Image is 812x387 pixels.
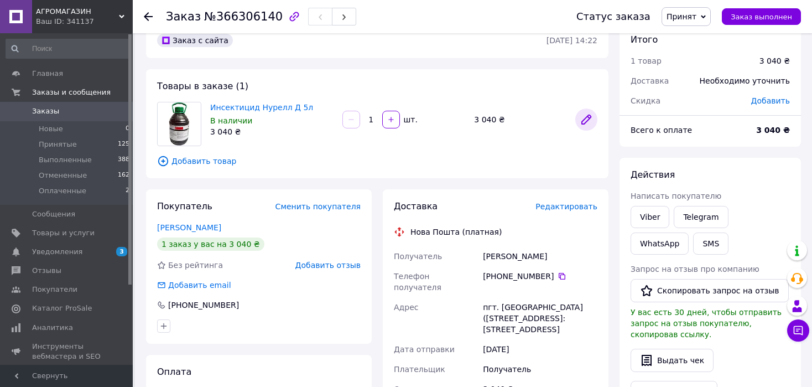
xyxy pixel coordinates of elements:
button: SMS [693,233,728,255]
span: Действия [631,169,675,180]
span: 162 [118,171,129,180]
input: Поиск [6,39,131,59]
span: Отмененные [39,171,87,180]
span: Покупатели [32,285,77,295]
span: №366306140 [204,10,283,23]
a: Редактировать [575,109,597,131]
span: Инструменты вебмастера и SEO [32,342,102,362]
span: Сообщения [32,209,75,219]
div: [PHONE_NUMBER] [167,300,240,311]
span: 388 [118,155,129,165]
span: АГРОМАГАЗИН [36,7,119,17]
span: Добавить товар [157,155,597,167]
span: Принятые [39,140,77,149]
div: Добавить email [156,280,232,291]
span: Заказ [166,10,201,23]
div: Добавить email [167,280,232,291]
span: Добавить [751,96,790,105]
span: У вас есть 30 дней, чтобы отправить запрос на отзыв покупателю, скопировав ссылку. [631,308,782,339]
span: Заказы [32,106,59,116]
span: Покупатель [157,201,212,211]
div: шт. [401,114,419,125]
div: Получатель [481,359,600,379]
span: Итого [631,34,658,45]
button: Чат с покупателем [787,319,809,342]
span: Товары и услуги [32,228,95,238]
span: Заказ выполнен [731,13,792,21]
span: Сменить покупателя [275,202,361,211]
a: [PERSON_NAME] [157,223,221,232]
span: Выполненные [39,155,92,165]
span: Плательщик [394,365,445,374]
div: 1 заказ у вас на 3 040 ₴ [157,238,264,251]
div: 3 040 ₴ [759,55,790,66]
span: Телефон получателя [394,272,441,292]
span: Всего к оплате [631,126,692,135]
span: 0 [126,124,129,134]
button: Заказ выполнен [722,8,801,25]
span: Новые [39,124,63,134]
span: Скидка [631,96,660,105]
a: Telegram [674,206,728,228]
div: Заказ с сайта [157,34,233,47]
div: Необходимо уточнить [693,69,797,93]
span: Товары в заказе (1) [157,81,248,91]
span: Без рейтинга [168,261,223,270]
span: 2 [126,186,129,196]
div: Статус заказа [576,11,650,22]
div: пгт. [GEOGRAPHIC_DATA] ([STREET_ADDRESS]: [STREET_ADDRESS] [481,297,600,339]
span: Аналитика [32,323,73,333]
span: Редактировать [535,202,597,211]
div: 3 040 ₴ [210,126,334,137]
span: Принят [667,12,696,21]
div: Нова Пошта (платная) [408,226,504,238]
a: Viber [631,206,669,228]
b: 3 040 ₴ [756,126,790,135]
span: Уведомления [32,247,82,257]
div: 3 040 ₴ [470,112,571,127]
div: [PERSON_NAME] [481,246,600,266]
span: Оплаченные [39,186,86,196]
span: Дата отправки [394,345,455,354]
span: Запрос на отзыв про компанию [631,265,759,274]
img: Инсектицид Нурелл Д 5л [169,102,189,146]
span: Адрес [394,303,418,312]
div: Вернуться назад [144,11,153,22]
span: В наличии [210,116,252,125]
span: Отзывы [32,266,61,276]
span: Каталог ProSale [32,303,92,313]
span: Главная [32,69,63,79]
a: WhatsApp [631,233,689,255]
span: 3 [116,247,127,256]
span: 125 [118,140,129,149]
a: Инсектицид Нурелл Д 5л [210,103,313,112]
span: Получатель [394,252,442,261]
span: Оплата [157,367,191,377]
div: [PHONE_NUMBER] [483,271,597,282]
button: Выдать чек [631,349,714,372]
div: [DATE] [481,339,600,359]
div: Ваш ID: 341137 [36,17,133,27]
span: Добавить отзыв [295,261,361,270]
span: Заказы и сообщения [32,87,111,97]
span: Написать покупателю [631,192,721,200]
time: [DATE] 14:22 [546,36,597,45]
span: Доставка [631,76,669,85]
span: Доставка [394,201,438,211]
button: Скопировать запрос на отзыв [631,279,789,302]
span: 1 товар [631,56,662,65]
